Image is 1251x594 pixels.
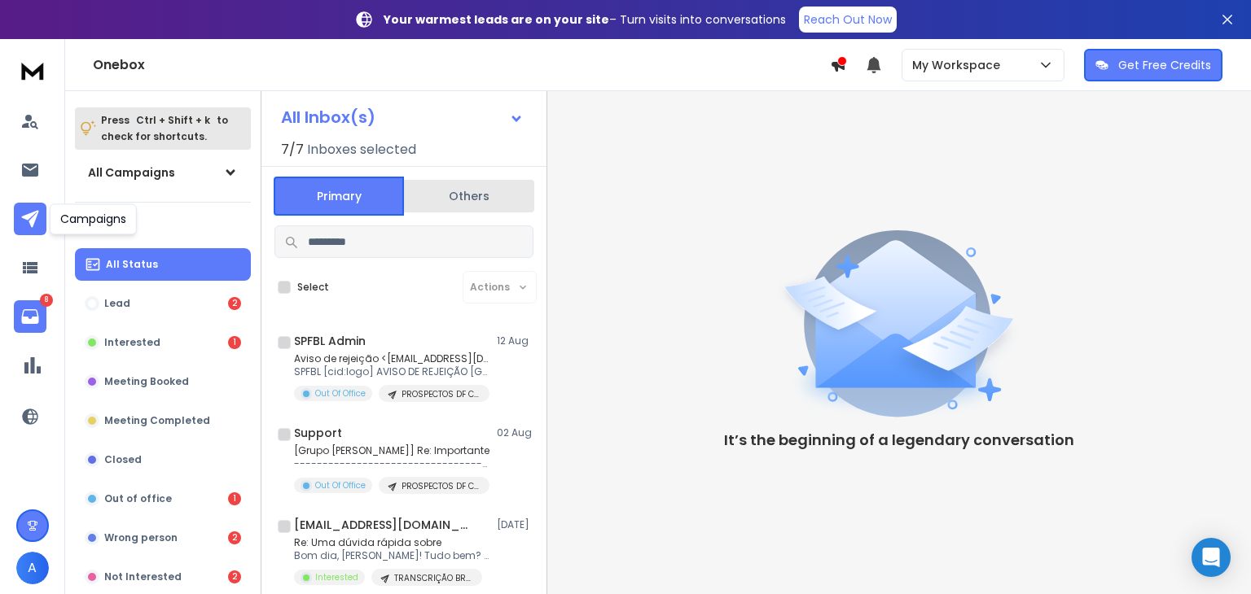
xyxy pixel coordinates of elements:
[402,480,480,492] p: PROSPECTOS DF CONTINUAR (PCI-SPDA-AVCB)
[104,297,130,310] p: Lead
[497,426,533,439] p: 02 Aug
[497,518,533,531] p: [DATE]
[724,429,1074,452] p: It’s the beginning of a legendary conversation
[315,387,366,400] p: Out Of Office
[106,258,158,271] p: All Status
[804,11,892,28] p: Reach Out Now
[104,492,172,505] p: Out of office
[228,570,241,583] div: 2
[404,178,534,214] button: Others
[294,425,342,441] h1: Support
[104,375,189,388] p: Meeting Booked
[1192,538,1231,577] div: Open Intercom Messenger
[75,365,251,398] button: Meeting Booked
[1118,57,1211,73] p: Get Free Credits
[75,404,251,437] button: Meeting Completed
[75,483,251,515] button: Out of office1
[307,140,416,159] h3: Inboxes selected
[75,287,251,320] button: Lead2
[281,140,304,159] span: 7 / 7
[294,444,489,457] p: [Grupo [PERSON_NAME]] Re: Importante
[16,55,49,85] img: logo
[75,248,251,281] button: All Status
[281,109,375,125] h1: All Inbox(s)
[75,216,251,238] h3: Filters
[294,333,366,349] h1: SPFBL Admin
[50,203,137,234] div: Campaigns
[104,453,142,466] p: Closed
[294,536,489,549] p: Re: Uma dúvida rápida sobre
[104,414,210,427] p: Meeting Completed
[497,334,533,347] p: 12 Aug
[268,101,537,133] button: All Inbox(s)
[16,552,49,584] button: A
[75,561,251,593] button: Not Interested2
[294,352,489,365] p: Aviso de rejeição <[EMAIL_ADDRESS][DOMAIN_NAME]>
[799,7,897,33] a: Reach Out Now
[384,11,609,28] strong: Your warmest leads are on your site
[134,111,213,129] span: Ctrl + Shift + k
[1084,49,1222,81] button: Get Free Credits
[394,572,472,584] p: TRANSCRIÇÃO BR - EMPRESAS ENGENHARIA E CONSTRUTORAS
[75,156,251,189] button: All Campaigns
[294,517,473,533] h1: [EMAIL_ADDRESS][DOMAIN_NAME]
[104,570,182,583] p: Not Interested
[75,326,251,359] button: Interested1
[88,164,175,181] h1: All Campaigns
[75,522,251,554] button: Wrong person2
[93,55,830,75] h1: Onebox
[294,549,489,562] p: Bom dia, [PERSON_NAME]! Tudo bem? Abaixo segue
[228,531,241,544] div: 2
[384,11,786,28] p: – Turn visits into conversations
[315,479,366,491] p: Out Of Office
[228,492,241,505] div: 1
[228,297,241,310] div: 2
[294,457,489,470] p: ---------------------------------------------- **GUARDIO:**Este e-mail foi originado de
[315,571,358,583] p: Interested
[14,300,46,333] a: 8
[75,443,251,476] button: Closed
[912,57,1007,73] p: My Workspace
[402,388,480,400] p: PROSPECTOS DF CONTINUAR (PCI-SPDA-AVCB)
[40,294,53,307] p: 8
[228,336,241,349] div: 1
[297,281,329,294] label: Select
[101,112,228,145] p: Press to check for shortcuts.
[294,365,489,378] p: SPFBL [cid:logo] AVISO DE REJEIÇÃO [GEOGRAPHIC_DATA], Sua mensagem,
[104,531,178,544] p: Wrong person
[274,177,404,216] button: Primary
[104,336,160,349] p: Interested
